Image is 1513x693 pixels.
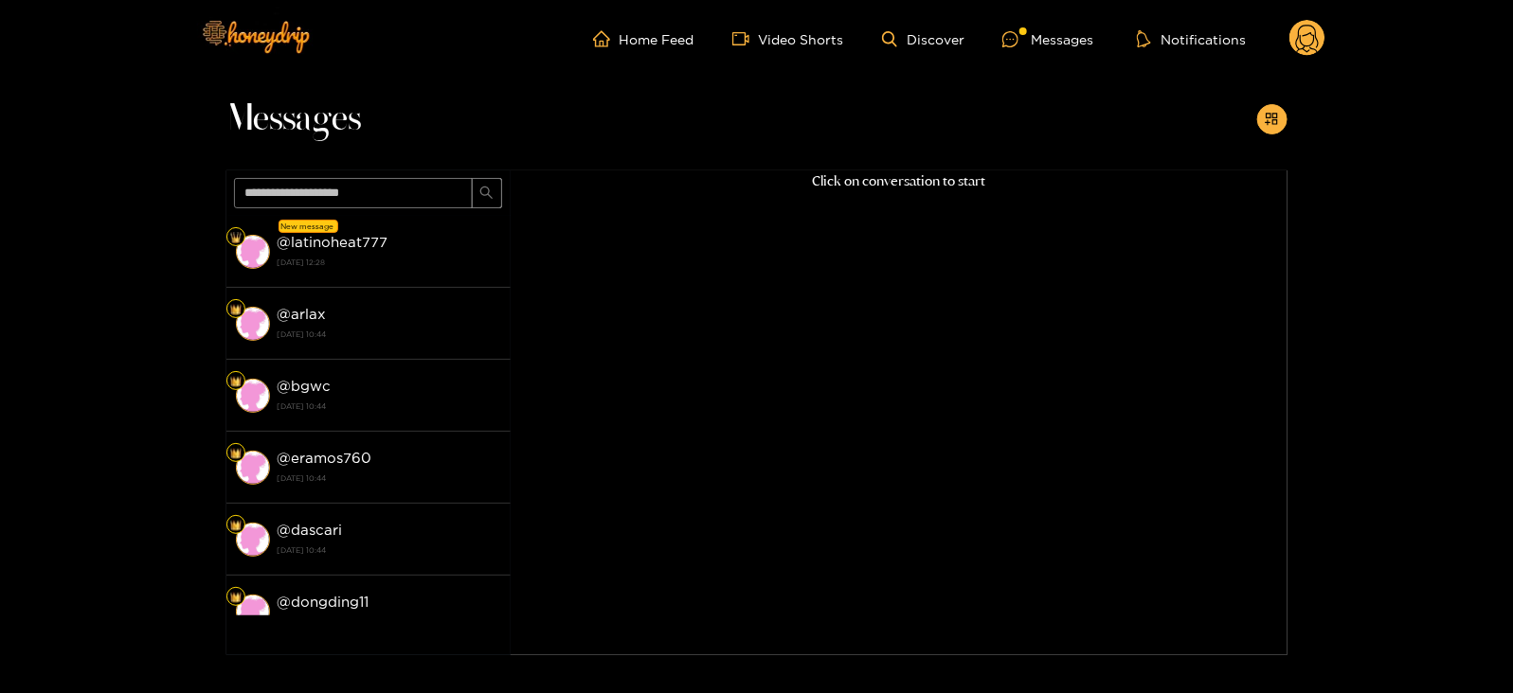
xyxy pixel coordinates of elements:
[882,31,964,47] a: Discover
[278,470,501,487] strong: [DATE] 10:44
[278,326,501,343] strong: [DATE] 10:44
[230,592,242,603] img: Fan Level
[732,30,844,47] a: Video Shorts
[278,613,501,631] strong: [DATE] 10:44
[593,30,620,47] span: home
[593,30,694,47] a: Home Feed
[1265,112,1279,128] span: appstore-add
[278,398,501,415] strong: [DATE] 10:44
[1131,29,1252,48] button: Notifications
[236,523,270,557] img: conversation
[732,30,759,47] span: video-camera
[236,235,270,269] img: conversation
[278,522,343,538] strong: @ dascari
[236,451,270,485] img: conversation
[236,595,270,629] img: conversation
[279,220,338,233] div: New message
[278,254,501,271] strong: [DATE] 12:28
[278,306,327,322] strong: @ arlax
[278,234,388,250] strong: @ latinoheat777
[278,594,369,610] strong: @ dongding11
[278,378,332,394] strong: @ bgwc
[236,379,270,413] img: conversation
[511,170,1288,192] p: Click on conversation to start
[479,186,494,202] span: search
[278,450,372,466] strong: @ eramos760
[236,307,270,341] img: conversation
[472,178,502,208] button: search
[230,448,242,459] img: Fan Level
[278,542,501,559] strong: [DATE] 10:44
[230,232,242,243] img: Fan Level
[230,520,242,531] img: Fan Level
[230,376,242,387] img: Fan Level
[226,97,362,142] span: Messages
[1002,28,1093,50] div: Messages
[230,304,242,315] img: Fan Level
[1257,104,1288,134] button: appstore-add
